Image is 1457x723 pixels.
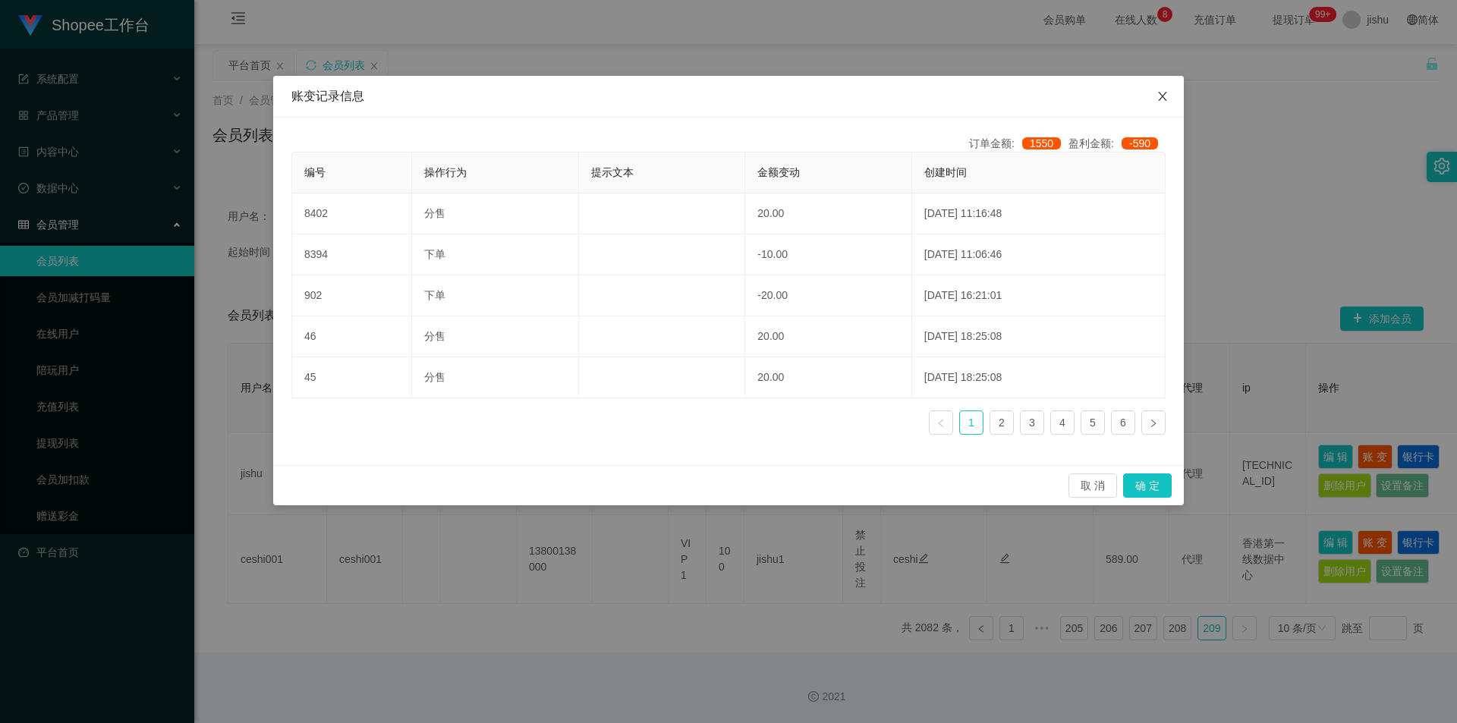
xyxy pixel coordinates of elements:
[292,316,412,357] td: 46
[1081,410,1105,435] li: 5
[912,275,1166,316] td: [DATE] 16:21:01
[745,193,912,234] td: 20.00
[1141,76,1184,118] button: Close
[912,193,1166,234] td: [DATE] 11:16:48
[424,166,467,178] span: 操作行为
[304,166,326,178] span: 编号
[757,166,800,178] span: 金额变动
[929,410,953,435] li: 上一页
[412,193,579,234] td: 分售
[936,419,946,428] i: 图标: left
[1068,473,1117,498] button: 取 消
[1021,411,1043,434] a: 3
[1081,411,1104,434] a: 5
[960,411,983,434] a: 1
[1149,419,1158,428] i: 图标: right
[990,410,1014,435] li: 2
[745,275,912,316] td: -20.00
[990,411,1013,434] a: 2
[292,193,412,234] td: 8402
[1123,473,1172,498] button: 确 定
[1068,136,1166,152] div: 盈利金额:
[1020,410,1044,435] li: 3
[1112,411,1134,434] a: 6
[412,316,579,357] td: 分售
[912,234,1166,275] td: [DATE] 11:06:46
[1122,137,1158,149] span: -590
[1022,137,1061,149] span: 1550
[745,234,912,275] td: -10.00
[1050,410,1075,435] li: 4
[959,410,983,435] li: 1
[1111,410,1135,435] li: 6
[1051,411,1074,434] a: 4
[912,357,1166,398] td: [DATE] 18:25:08
[292,357,412,398] td: 45
[1156,90,1169,102] i: 图标: close
[924,166,967,178] span: 创建时间
[591,166,634,178] span: 提示文本
[412,357,579,398] td: 分售
[912,316,1166,357] td: [DATE] 18:25:08
[412,234,579,275] td: 下单
[292,234,412,275] td: 8394
[291,88,1166,105] div: 账变记录信息
[745,357,912,398] td: 20.00
[412,275,579,316] td: 下单
[1141,410,1166,435] li: 下一页
[745,316,912,357] td: 20.00
[292,275,412,316] td: 902
[969,136,1068,152] div: 订单金额:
